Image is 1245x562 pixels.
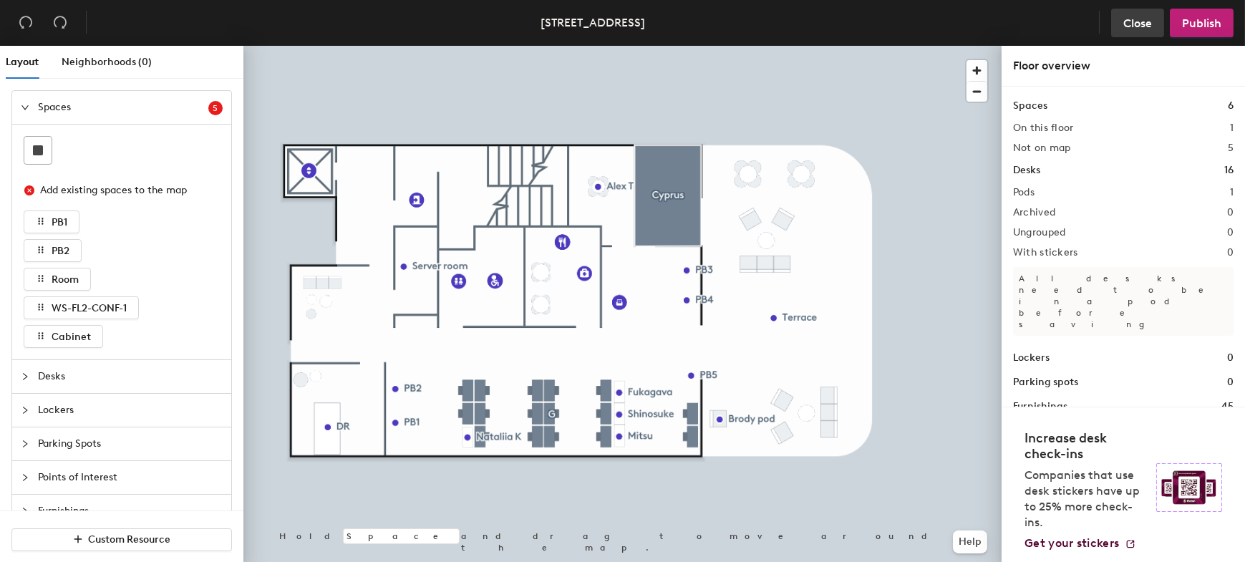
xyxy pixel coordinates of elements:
[21,473,29,482] span: collapsed
[24,185,34,195] span: close-circle
[52,302,127,314] span: WS-FL2-CONF-1
[1227,374,1234,390] h1: 0
[208,101,223,115] sup: 5
[1123,16,1152,30] span: Close
[1013,187,1035,198] h2: Pods
[11,9,40,37] button: Undo (⌘ + Z)
[21,440,29,448] span: collapsed
[38,360,223,393] span: Desks
[541,14,645,32] div: [STREET_ADDRESS]
[1013,142,1071,154] h2: Not on map
[1228,98,1234,114] h1: 6
[38,495,223,528] span: Furnishings
[89,533,171,546] span: Custom Resource
[1227,247,1234,258] h2: 0
[38,91,208,124] span: Spaces
[1224,163,1234,178] h1: 16
[953,530,987,553] button: Help
[1013,122,1074,134] h2: On this floor
[38,394,223,427] span: Lockers
[38,427,223,460] span: Parking Spots
[21,406,29,415] span: collapsed
[1013,350,1050,366] h1: Lockers
[1013,207,1055,218] h2: Archived
[24,239,82,262] button: PB2
[1013,399,1067,415] h1: Furnishings
[1013,374,1078,390] h1: Parking spots
[1170,9,1234,37] button: Publish
[1227,207,1234,218] h2: 0
[52,331,91,343] span: Сabinet
[40,183,210,198] div: Add existing spaces to the map
[62,56,152,68] span: Neighborhoods (0)
[21,372,29,381] span: collapsed
[11,528,232,551] button: Custom Resource
[1024,467,1148,530] p: Companies that use desk stickers have up to 25% more check-ins.
[46,9,74,37] button: Redo (⌘ + ⇧ + Z)
[1024,536,1136,551] a: Get your stickers
[38,461,223,494] span: Points of Interest
[1156,463,1222,512] img: Sticker logo
[1024,430,1148,462] h4: Increase desk check-ins
[1111,9,1164,37] button: Close
[1221,399,1234,415] h1: 45
[21,507,29,515] span: collapsed
[1182,16,1221,30] span: Publish
[1013,98,1047,114] h1: Spaces
[1024,536,1119,550] span: Get your stickers
[1228,142,1234,154] h2: 5
[1013,57,1234,74] div: Floor overview
[1013,247,1078,258] h2: With stickers
[24,296,139,319] button: WS-FL2-CONF-1
[1013,227,1066,238] h2: Ungrouped
[1227,227,1234,238] h2: 0
[52,216,67,228] span: PB1
[24,210,79,233] button: PB1
[21,103,29,112] span: expanded
[213,103,218,113] span: 5
[52,245,69,257] span: PB2
[6,56,39,68] span: Layout
[24,325,103,348] button: Сabinet
[1230,187,1234,198] h2: 1
[24,268,91,291] button: Room
[1227,350,1234,366] h1: 0
[1013,267,1234,336] p: All desks need to be in a pod before saving
[1013,163,1040,178] h1: Desks
[52,273,79,286] span: Room
[1230,122,1234,134] h2: 1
